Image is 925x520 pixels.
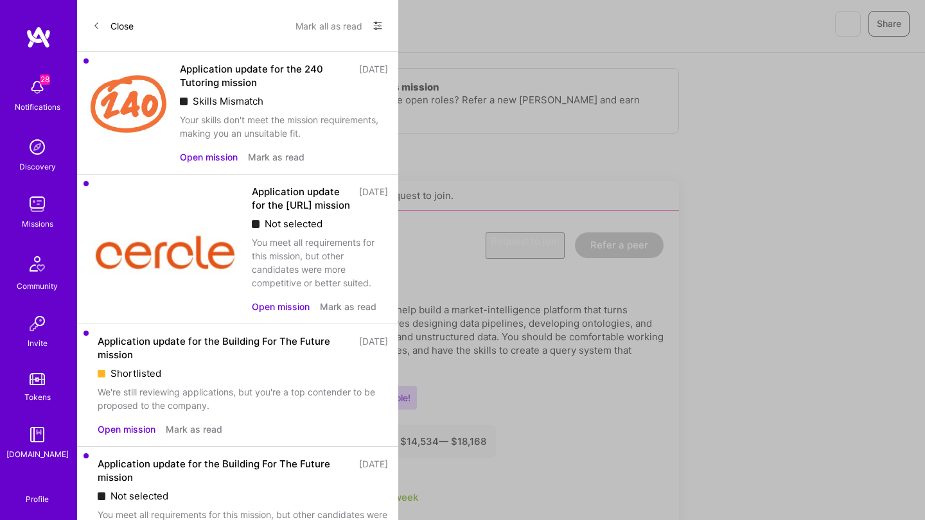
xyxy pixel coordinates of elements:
button: Close [92,15,134,36]
img: guide book [24,422,50,447]
button: Mark all as read [295,15,362,36]
img: Invite [24,311,50,336]
div: Notifications [15,100,60,114]
img: bell [24,74,50,100]
div: Not selected [252,217,388,230]
img: Community [22,248,53,279]
img: teamwork [24,191,50,217]
div: [DATE] [359,457,388,484]
div: Community [17,279,58,293]
img: Company Logo [87,185,242,290]
div: Tokens [24,390,51,404]
button: Open mission [252,300,310,313]
button: Mark as read [166,422,222,436]
div: Application update for the 240 Tutoring mission [180,62,351,89]
div: Invite [28,336,48,350]
a: Profile [21,479,53,505]
img: discovery [24,134,50,160]
button: Mark as read [248,150,304,164]
div: Application update for the [URL] mission [252,185,351,212]
div: Application update for the Building For The Future mission [98,334,351,361]
div: Skills Mismatch [180,94,388,108]
div: Profile [26,492,49,505]
span: 28 [40,74,50,85]
img: tokens [30,373,45,385]
button: Open mission [98,422,155,436]
div: [DATE] [359,334,388,361]
div: [DATE] [359,185,388,212]
img: logo [26,26,51,49]
div: We're still reviewing applications, but you're a top contender to be proposed to the company. [98,385,388,412]
button: Open mission [180,150,238,164]
div: You meet all requirements for this mission, but other candidates were more competitive or better ... [252,236,388,290]
div: Not selected [98,489,388,503]
button: Mark as read [320,300,376,313]
div: Discovery [19,160,56,173]
img: Company Logo [87,62,170,144]
div: Missions [22,217,53,230]
div: Shortlisted [98,367,388,380]
div: [DOMAIN_NAME] [6,447,69,461]
div: Your skills don't meet the mission requirements, making you an unsuitable fit. [180,113,388,140]
div: [DATE] [359,62,388,89]
div: Application update for the Building For The Future mission [98,457,351,484]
